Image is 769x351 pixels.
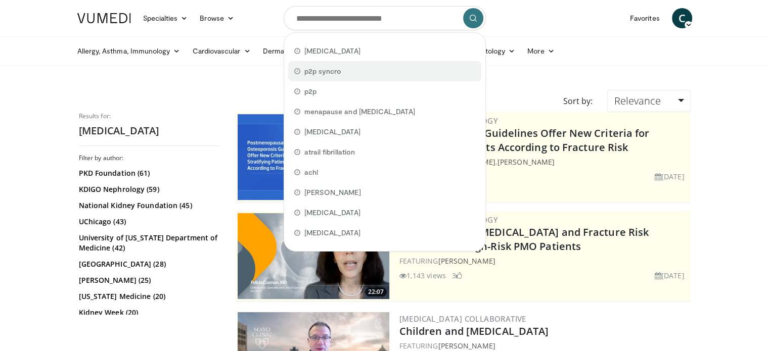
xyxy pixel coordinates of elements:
a: [MEDICAL_DATA] Guidelines Offer New Criteria for Stratifying Patients According to Fracture Risk [399,126,650,154]
a: UChicago (43) [79,217,218,227]
li: [DATE] [655,270,685,281]
span: [MEDICAL_DATA] [304,46,360,56]
li: [DATE] [655,171,685,182]
a: Specialties [137,8,194,28]
div: FEATURING [399,256,689,266]
img: VuMedi Logo [77,13,131,23]
span: [PERSON_NAME] [304,187,361,197]
span: [MEDICAL_DATA] [304,127,360,137]
img: 7b525459-078d-43af-84f9-5c25155c8fbb.png.300x170_q85_crop-smart_upscale.jpg [238,114,389,200]
span: Relevance [614,94,660,108]
div: FEATURING [399,340,689,351]
li: 1,143 views [399,270,446,281]
input: Search topics, interventions [284,6,486,30]
a: Relevance [607,90,690,112]
a: [US_STATE] Medicine (20) [79,291,218,302]
a: [PERSON_NAME] [438,341,495,350]
a: KDIGO Nephrology (59) [79,184,218,194]
div: FEATURING , [399,157,689,167]
span: atrail fibrillation [304,147,355,157]
span: achl [304,167,318,177]
h3: Filter by author: [79,154,220,162]
p: Results for: [79,112,220,120]
a: [GEOGRAPHIC_DATA] (28) [79,259,218,269]
a: Rheumatology [453,41,521,61]
a: Cardiovascular [186,41,256,61]
a: 22:07 [238,213,389,299]
h2: [MEDICAL_DATA] [79,124,220,137]
a: Favorites [624,8,666,28]
a: Dermatology [257,41,321,61]
a: [PERSON_NAME] [438,256,495,266]
a: 10:51 [238,114,389,200]
a: Allergy, Asthma, Immunology [71,41,187,61]
img: c9a25db3-4db0-49e1-a46f-17b5c91d58a1.png.300x170_q85_crop-smart_upscale.png [238,213,389,299]
span: menapause and [MEDICAL_DATA] [304,107,415,117]
span: [MEDICAL_DATA] [304,228,360,238]
a: National Kidney Foundation (45) [79,200,218,211]
a: [PERSON_NAME] (25) [79,275,218,285]
a: Children and [MEDICAL_DATA] [399,324,549,338]
a: PKD Foundation (61) [79,168,218,178]
div: Sort by: [555,90,600,112]
a: C [672,8,692,28]
span: 22:07 [365,287,387,296]
a: Browse [194,8,240,28]
a: University of [US_STATE] Department of Medicine (42) [79,233,218,253]
a: Kidney Week (20) [79,308,218,318]
a: Understanding [MEDICAL_DATA] and Fracture Risk Reduction in High-Risk PMO Patients [399,225,649,253]
a: More [521,41,560,61]
li: 3 [452,270,462,281]
span: [MEDICAL_DATA] [304,208,360,218]
a: [PERSON_NAME] [497,157,555,167]
span: p2p syncro [304,66,342,76]
span: p2p [304,86,316,96]
a: [MEDICAL_DATA] Collaborative [399,314,526,324]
